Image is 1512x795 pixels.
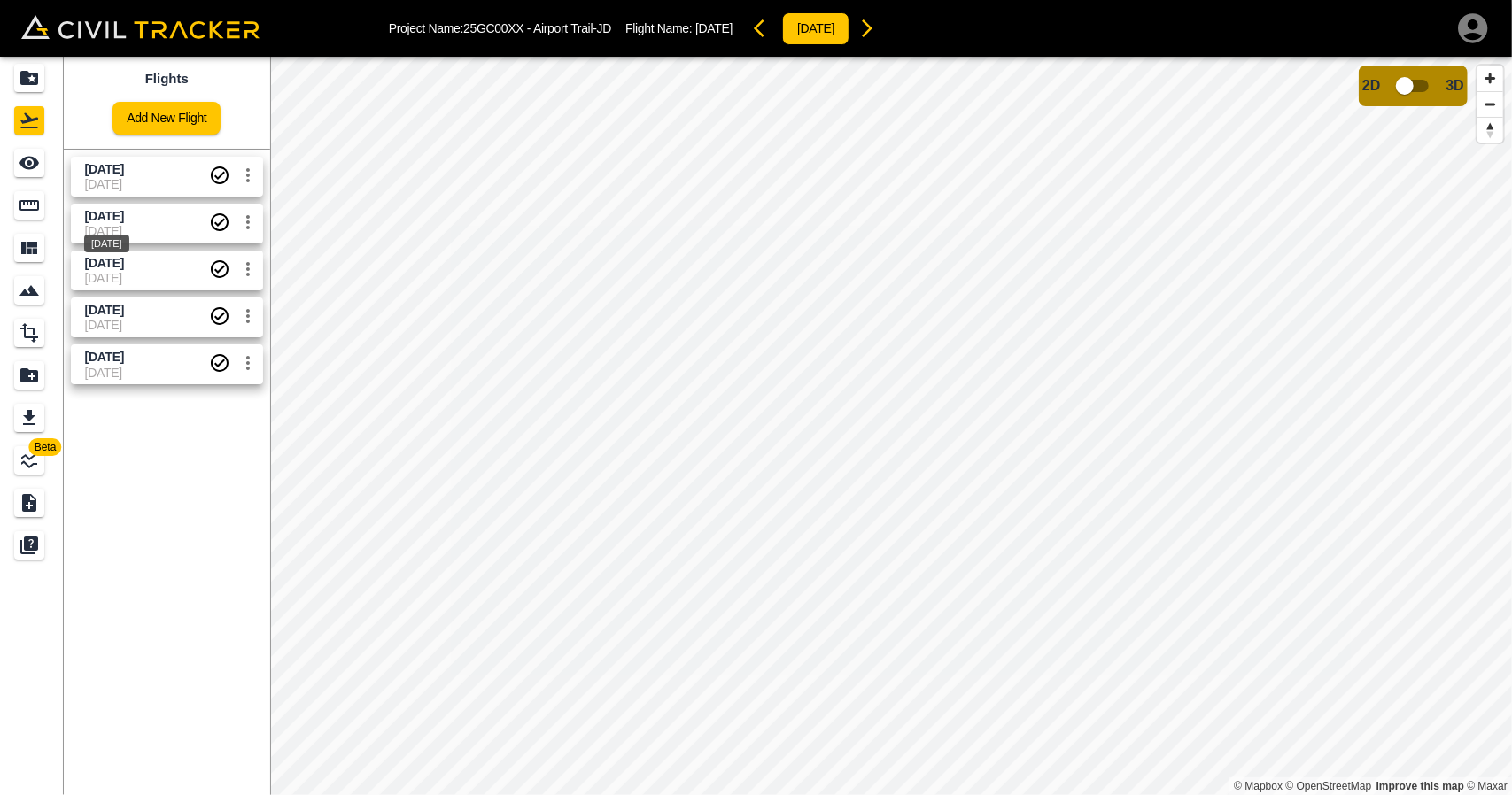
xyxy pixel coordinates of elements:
a: Mapbox [1234,780,1283,792]
button: [DATE] [782,12,849,45]
a: Map feedback [1376,780,1464,792]
div: [DATE] [84,235,129,252]
p: Flight Name: [625,21,733,35]
span: 2D [1362,78,1380,94]
a: OpenStreetMap [1286,780,1372,792]
button: Zoom in [1477,66,1503,91]
span: [DATE] [695,21,733,35]
span: 3D [1446,78,1464,94]
canvas: Map [270,57,1512,795]
button: Reset bearing to north [1477,117,1503,143]
button: Zoom out [1477,91,1503,117]
p: Project Name: 25GC00XX - Airport Trail-JD [389,21,611,35]
a: Maxar [1467,780,1508,792]
img: Civil Tracker [21,15,260,40]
